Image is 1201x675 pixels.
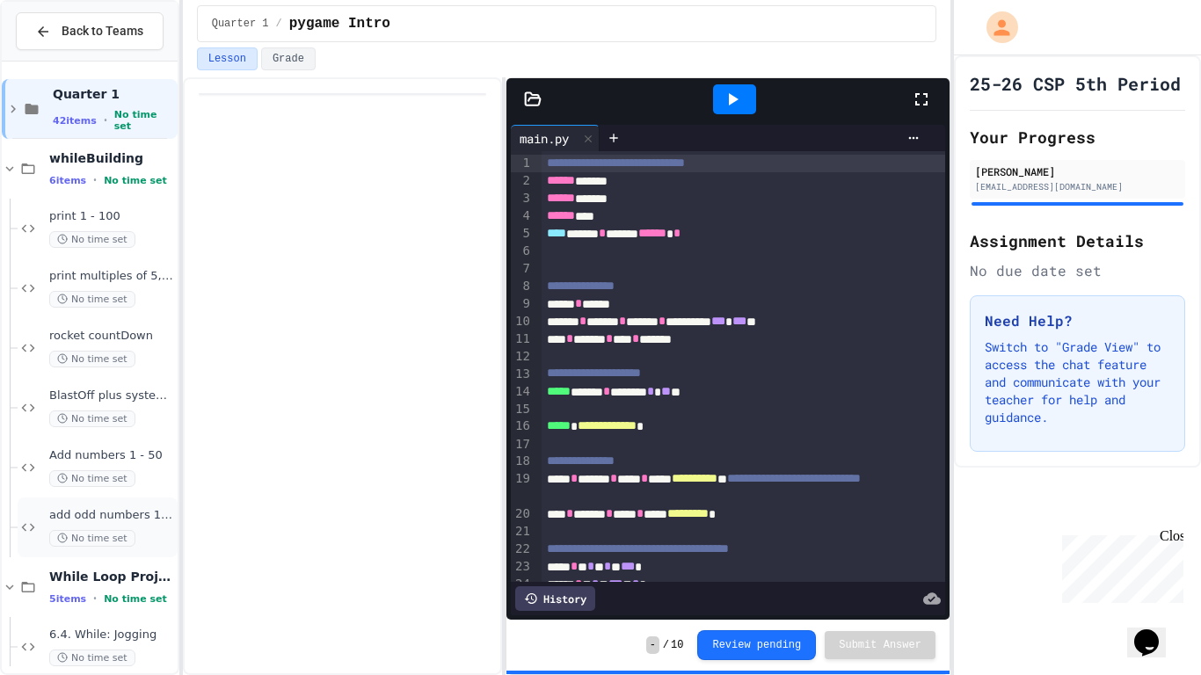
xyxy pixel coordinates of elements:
[114,109,174,132] span: No time set
[49,470,135,487] span: No time set
[62,22,143,40] span: Back to Teams
[197,47,258,70] button: Lesson
[53,86,174,102] span: Quarter 1
[511,313,533,330] div: 10
[511,225,533,243] div: 5
[511,576,533,593] div: 24
[511,401,533,418] div: 15
[289,13,390,34] span: pygame Intro
[49,175,86,186] span: 6 items
[49,291,135,308] span: No time set
[49,650,135,666] span: No time set
[93,173,97,187] span: •
[49,569,174,584] span: While Loop Projects
[511,172,533,190] div: 2
[49,231,135,248] span: No time set
[839,638,921,652] span: Submit Answer
[511,417,533,435] div: 16
[511,190,533,207] div: 3
[511,366,533,383] div: 13
[511,558,533,576] div: 23
[104,593,167,605] span: No time set
[49,388,174,403] span: BlastOff plus system check
[104,113,107,127] span: •
[511,295,533,313] div: 9
[975,180,1180,193] div: [EMAIL_ADDRESS][DOMAIN_NAME]
[511,470,533,505] div: 19
[985,310,1170,331] h3: Need Help?
[511,436,533,454] div: 17
[49,508,174,523] span: add odd numbers 1-1000
[1127,605,1183,657] iframe: chat widget
[16,12,164,50] button: Back to Teams
[663,638,669,652] span: /
[511,278,533,295] div: 8
[261,47,316,70] button: Grade
[49,593,86,605] span: 5 items
[511,129,578,148] div: main.py
[1055,528,1183,603] iframe: chat widget
[511,243,533,260] div: 6
[511,260,533,278] div: 7
[511,453,533,470] div: 18
[53,115,97,127] span: 42 items
[511,541,533,558] div: 22
[49,269,174,284] span: print multiples of 5, 1-100
[970,229,1185,253] h2: Assignment Details
[697,630,816,660] button: Review pending
[93,592,97,606] span: •
[104,175,167,186] span: No time set
[7,7,121,112] div: Chat with us now!Close
[985,338,1170,426] p: Switch to "Grade View" to access the chat feature and communicate with your teacher for help and ...
[970,71,1181,96] h1: 25-26 CSP 5th Period
[49,209,174,224] span: print 1 - 100
[49,448,174,463] span: Add numbers 1 - 50
[825,631,935,659] button: Submit Answer
[49,628,174,642] span: 6.4. While: Jogging
[511,523,533,541] div: 21
[671,638,683,652] span: 10
[511,348,533,366] div: 12
[276,17,282,31] span: /
[511,155,533,172] div: 1
[212,17,269,31] span: Quarter 1
[515,586,595,611] div: History
[511,383,533,401] div: 14
[968,7,1023,47] div: My Account
[49,351,135,367] span: No time set
[49,530,135,547] span: No time set
[511,505,533,523] div: 20
[511,330,533,348] div: 11
[511,125,600,151] div: main.py
[49,150,174,166] span: whileBuilding
[49,410,135,427] span: No time set
[975,163,1180,179] div: [PERSON_NAME]
[49,329,174,344] span: rocket countDown
[970,260,1185,281] div: No due date set
[970,125,1185,149] h2: Your Progress
[511,207,533,225] div: 4
[646,636,659,654] span: -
